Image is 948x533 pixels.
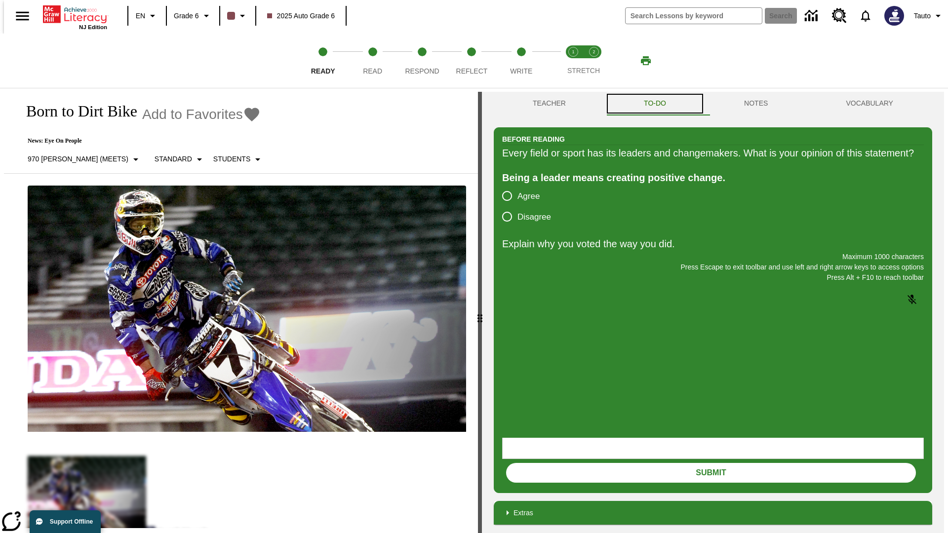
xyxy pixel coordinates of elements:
[43,3,107,30] div: Home
[630,52,662,70] button: Print
[502,145,924,161] div: Every field or sport has its leaders and changemakers. What is your opinion of this statement?
[517,211,551,224] span: Disagree
[826,2,853,29] a: Resource Center, Will open in new tab
[626,8,762,24] input: search field
[131,7,163,25] button: Language: EN, Select a language
[209,151,268,168] button: Select Student
[502,134,565,145] h2: Before Reading
[478,92,482,533] div: Press Enter or Spacebar and then press right and left arrow keys to move the slider
[517,190,540,203] span: Agree
[142,106,261,123] button: Add to Favorites - Born to Dirt Bike
[174,11,199,21] span: Grade 6
[494,92,932,115] div: Instructional Panel Tabs
[502,170,924,186] div: Being a leader means creating positive change.
[567,67,600,75] span: STRETCH
[502,252,924,262] p: Maximum 1000 characters
[28,154,128,164] p: 970 [PERSON_NAME] (Meets)
[580,34,608,88] button: Stretch Respond step 2 of 2
[799,2,826,30] a: Data Center
[363,67,382,75] span: Read
[223,7,252,25] button: Class color is dark brown. Change class color
[344,34,401,88] button: Read step 2 of 5
[136,11,145,21] span: EN
[79,24,107,30] span: NJ Edition
[50,518,93,525] span: Support Offline
[502,186,559,227] div: poll
[443,34,500,88] button: Reflect step 4 of 5
[456,67,488,75] span: Reflect
[559,34,588,88] button: Stretch Read step 1 of 2
[900,288,924,311] button: Click to activate and allow voice recognition
[494,92,605,115] button: Teacher
[16,102,137,120] h1: Born to Dirt Bike
[28,186,466,432] img: Motocross racer James Stewart flies through the air on his dirt bike.
[394,34,451,88] button: Respond step 3 of 5
[24,151,146,168] button: Select Lexile, 970 Lexile (Meets)
[605,92,705,115] button: TO-DO
[853,3,878,29] a: Notifications
[510,67,532,75] span: Write
[482,92,944,533] div: activity
[311,67,335,75] span: Ready
[151,151,209,168] button: Scaffolds, Standard
[30,510,101,533] button: Support Offline
[506,463,916,483] button: Submit
[4,92,478,528] div: reading
[807,92,932,115] button: VOCABULARY
[142,107,243,122] span: Add to Favorites
[914,11,931,21] span: Tauto
[502,262,924,272] p: Press Escape to exit toolbar and use left and right arrow keys to access options
[213,154,250,164] p: Students
[4,8,144,17] body: Explain why you voted the way you did. Maximum 1000 characters Press Alt + F10 to reach toolbar P...
[170,7,216,25] button: Grade: Grade 6, Select a grade
[884,6,904,26] img: Avatar
[878,3,910,29] button: Select a new avatar
[910,7,948,25] button: Profile/Settings
[572,49,574,54] text: 1
[8,1,37,31] button: Open side menu
[294,34,352,88] button: Ready step 1 of 5
[513,508,533,518] p: Extras
[493,34,550,88] button: Write step 5 of 5
[502,272,924,283] p: Press Alt + F10 to reach toolbar
[16,137,268,145] p: News: Eye On People
[494,501,932,525] div: Extras
[405,67,439,75] span: Respond
[155,154,192,164] p: Standard
[592,49,595,54] text: 2
[705,92,807,115] button: NOTES
[267,11,335,21] span: 2025 Auto Grade 6
[502,236,924,252] p: Explain why you voted the way you did.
